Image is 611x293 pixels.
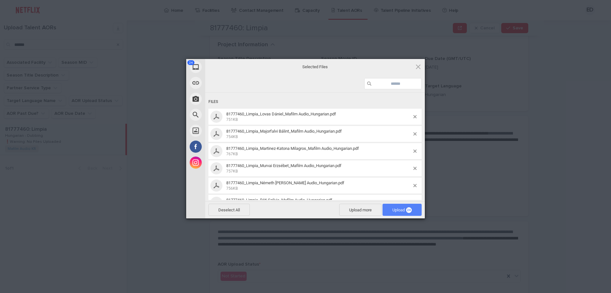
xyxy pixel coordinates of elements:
span: 81777460_Limpia_Lovas Dániel_Mafilm Audio_Hungarian.pdf [224,112,413,122]
span: 751KB [226,117,238,122]
span: 756KB [226,186,238,191]
div: Link (URL) [186,75,263,91]
span: 81777460_Limpia_Martinez-Katona Milagros_Mafilm Audio_Hungarian.pdf [226,146,359,151]
span: Click here or hit ESC to close picker [415,63,422,70]
div: Facebook [186,139,263,155]
span: 81777460_Limpia_Majorfalvi Bálint_Mafilm Audio_Hungarian.pdf [226,129,342,134]
span: 81777460_Limpia_Murvai Erzsébet_Mafilm Audio_Hungarian.pdf [226,163,341,168]
div: Instagram [186,155,263,171]
span: 757KB [226,169,238,173]
span: 767KB [226,152,238,156]
span: Selected Files [251,64,379,70]
span: 81777460_Limpia_Majorfalvi Bálint_Mafilm Audio_Hungarian.pdf [224,129,413,139]
span: 24 [187,60,194,65]
span: Upload [383,204,422,216]
span: 81777460_Limpia_Németh [PERSON_NAME] Audio_Hungarian.pdf [226,180,344,185]
span: 81777460_Limpia_Réti Szilvia_Mafilm Audio_Hungarian.pdf [226,198,332,202]
div: Take Photo [186,91,263,107]
span: 24 [406,207,412,213]
span: 754KB [226,135,238,139]
span: 81777460_Limpia_Martinez-Katona Milagros_Mafilm Audio_Hungarian.pdf [224,146,413,157]
span: 81777460_Limpia_Murvai Erzsébet_Mafilm Audio_Hungarian.pdf [224,163,413,174]
div: Files [208,96,422,108]
span: 81777460_Limpia_Németh Attila István_Mafilm Audio_Hungarian.pdf [224,180,413,191]
div: My Device [186,59,263,75]
span: Deselect All [208,204,250,216]
span: Upload more [339,204,382,216]
span: 81777460_Limpia_Lovas Dániel_Mafilm Audio_Hungarian.pdf [226,112,336,116]
div: Web Search [186,107,263,123]
span: Upload [392,208,412,212]
span: 81777460_Limpia_Réti Szilvia_Mafilm Audio_Hungarian.pdf [224,198,413,208]
div: Unsplash [186,123,263,139]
